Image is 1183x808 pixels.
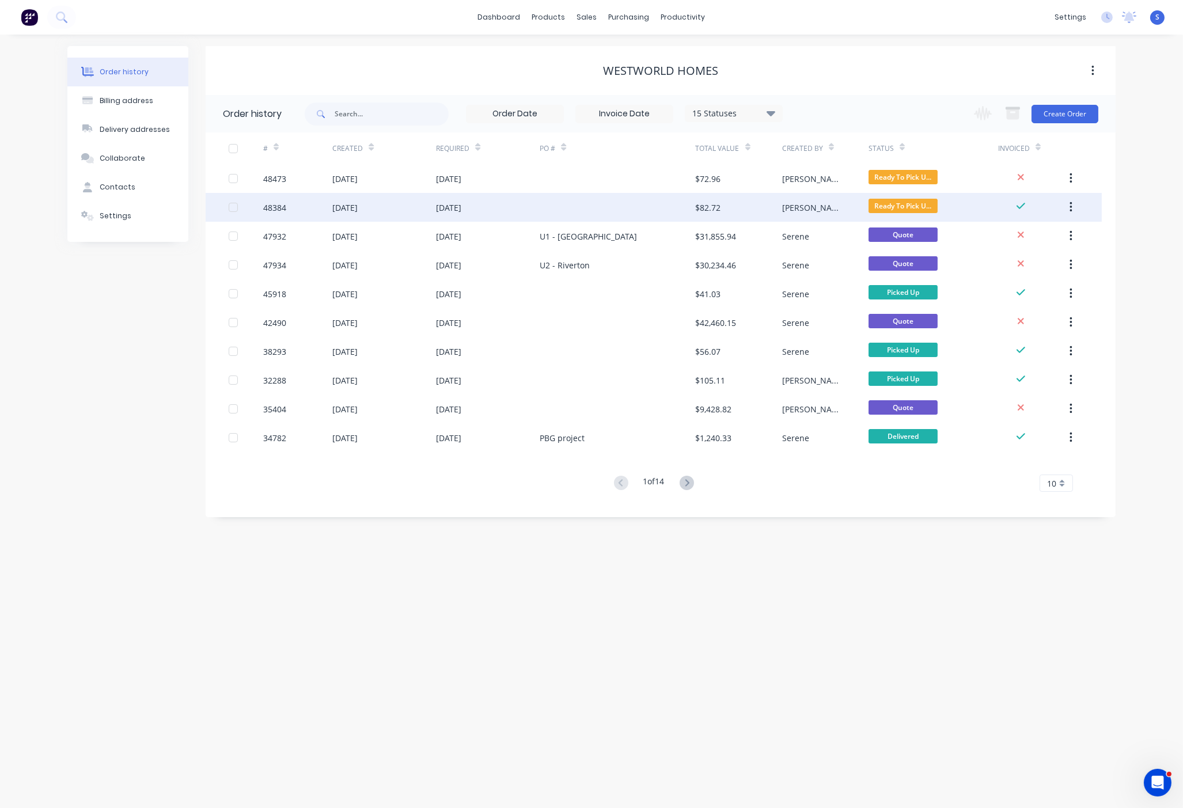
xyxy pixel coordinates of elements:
span: Ready To Pick U... [869,170,938,184]
div: $42,460.15 [696,317,737,329]
div: [DATE] [436,403,461,415]
div: [DATE] [332,374,358,386]
div: Settings [100,211,131,221]
button: Billing address [67,86,188,115]
div: PO # [540,132,695,164]
div: $9,428.82 [696,403,732,415]
div: [DATE] [436,288,461,300]
div: Serene [782,259,809,271]
span: Delivered [869,429,938,443]
div: # [263,143,268,154]
div: productivity [655,9,711,26]
span: Picked Up [869,285,938,299]
div: Order history [100,67,149,77]
div: # [263,132,332,164]
a: dashboard [472,9,526,26]
div: 32288 [263,374,286,386]
div: $105.11 [696,374,726,386]
button: Settings [67,202,188,230]
div: Required [436,132,540,164]
span: Quote [869,400,938,415]
div: 15 Statuses [685,107,782,120]
div: 35404 [263,403,286,415]
div: $31,855.94 [696,230,737,242]
div: $1,240.33 [696,432,732,444]
div: products [526,9,571,26]
div: Serene [782,230,809,242]
div: 48384 [263,202,286,214]
div: $30,234.46 [696,259,737,271]
div: [DATE] [332,403,358,415]
div: Status [869,132,998,164]
div: 42490 [263,317,286,329]
div: $72.96 [696,173,721,185]
div: U2 - Riverton [540,259,590,271]
input: Search... [335,103,449,126]
div: 48473 [263,173,286,185]
div: [DATE] [332,346,358,358]
div: [DATE] [436,173,461,185]
button: Contacts [67,173,188,202]
div: $41.03 [696,288,721,300]
div: sales [571,9,603,26]
div: Invoiced [998,143,1030,154]
div: Contacts [100,182,135,192]
span: Picked Up [869,343,938,357]
div: Order history [223,107,282,121]
div: [PERSON_NAME] [782,202,845,214]
div: purchasing [603,9,655,26]
div: $82.72 [696,202,721,214]
div: 45918 [263,288,286,300]
span: Quote [869,314,938,328]
div: Total Value [696,132,782,164]
div: [DATE] [436,374,461,386]
button: Delivery addresses [67,115,188,144]
div: [DATE] [332,259,358,271]
div: Serene [782,432,809,444]
iframe: Intercom live chat [1144,769,1171,796]
div: [DATE] [332,173,358,185]
button: Create Order [1032,105,1098,123]
div: Required [436,143,469,154]
div: 38293 [263,346,286,358]
input: Invoice Date [576,105,673,123]
div: [DATE] [436,202,461,214]
div: Serene [782,346,809,358]
div: [DATE] [436,230,461,242]
div: [DATE] [436,432,461,444]
div: [PERSON_NAME] [782,374,845,386]
span: Picked Up [869,371,938,386]
div: [DATE] [332,432,358,444]
div: U1 - [GEOGRAPHIC_DATA] [540,230,637,242]
div: Created By [782,132,869,164]
button: Collaborate [67,144,188,173]
div: PBG project [540,432,585,444]
span: Quote [869,227,938,242]
img: Factory [21,9,38,26]
div: Collaborate [100,153,145,164]
div: Billing address [100,96,153,106]
div: [PERSON_NAME] [782,403,845,415]
div: settings [1049,9,1092,26]
span: Quote [869,256,938,271]
div: Total Value [696,143,740,154]
div: Serene [782,317,809,329]
div: [DATE] [332,230,358,242]
div: 34782 [263,432,286,444]
div: Created [332,143,363,154]
div: [DATE] [436,259,461,271]
div: [PERSON_NAME] [782,173,845,185]
div: 47932 [263,230,286,242]
button: Order history [67,58,188,86]
div: 47934 [263,259,286,271]
div: Created [332,132,436,164]
div: 1 of 14 [643,475,665,492]
div: [DATE] [332,317,358,329]
div: Westworld Homes [603,64,718,78]
div: PO # [540,143,555,154]
div: [DATE] [332,288,358,300]
input: Order Date [467,105,563,123]
div: Serene [782,288,809,300]
span: Ready To Pick U... [869,199,938,213]
div: $56.07 [696,346,721,358]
